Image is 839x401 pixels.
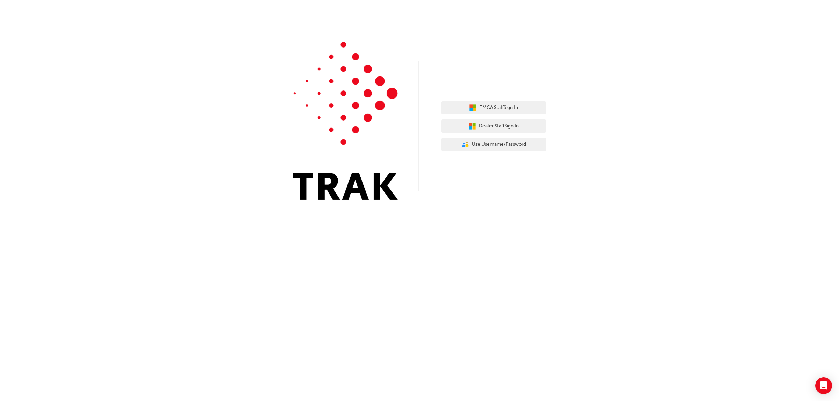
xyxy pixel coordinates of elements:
[472,140,526,148] span: Use Username/Password
[479,122,519,130] span: Dealer Staff Sign In
[441,138,546,151] button: Use Username/Password
[441,101,546,115] button: TMCA StaffSign In
[480,104,518,112] span: TMCA Staff Sign In
[441,119,546,133] button: Dealer StaffSign In
[293,42,398,200] img: Trak
[815,377,832,394] div: Open Intercom Messenger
